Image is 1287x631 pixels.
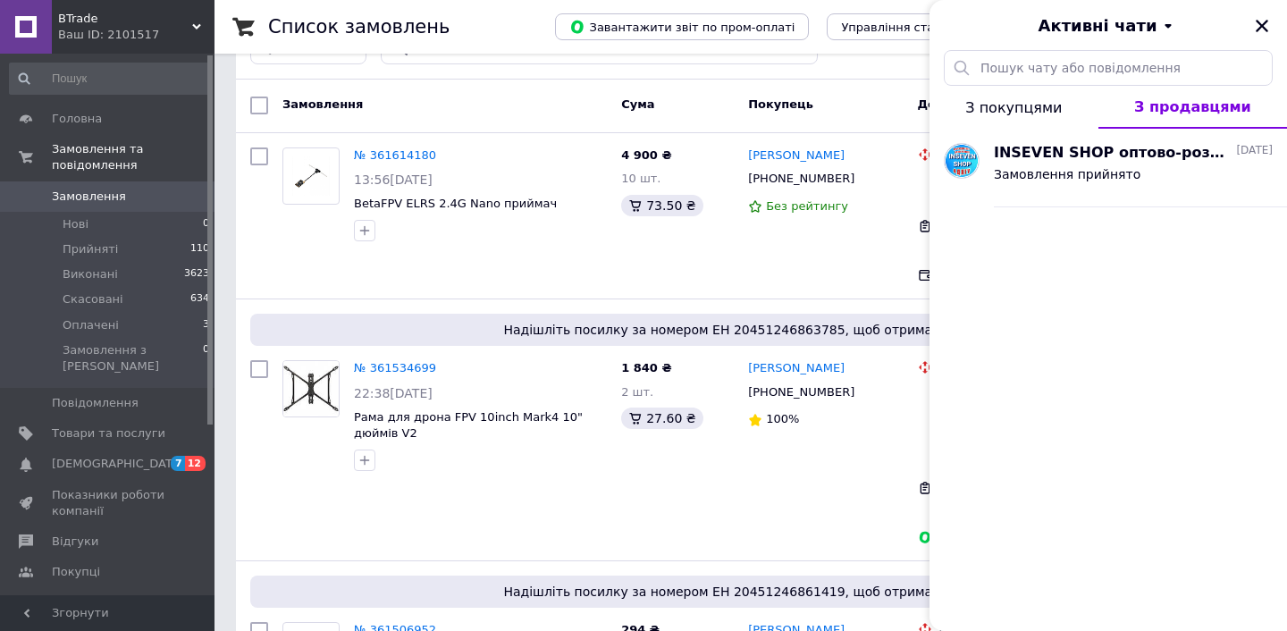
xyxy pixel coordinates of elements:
[52,456,184,472] span: [DEMOGRAPHIC_DATA]
[171,456,185,471] span: 7
[929,129,1287,207] button: INSEVEN SHOP оптово-роздрібний магазин одягу та взуття, домашнього текстилю[DATE]Замовлення прийнято
[766,199,848,213] span: Без рейтингу
[354,197,557,210] a: BetaFPV ELRS 2.4G Nano приймач
[283,156,339,196] img: Фото товару
[52,189,126,205] span: Замовлення
[748,360,845,377] a: [PERSON_NAME]
[945,144,979,178] img: 2900739856_w0_h128_2900739856.jpg
[354,386,433,400] span: 22:38[DATE]
[354,410,583,441] a: Рама для дрона FPV 10inch Mark4 10" дюймів V2
[748,97,813,111] span: Покупець
[621,385,653,399] span: 2 шт.
[190,291,209,307] span: 634
[282,97,363,111] span: Замовлення
[190,241,209,257] span: 110
[965,99,1062,116] span: З покупцями
[1134,98,1251,115] span: З продавцями
[203,342,209,374] span: 0
[748,147,845,164] a: [PERSON_NAME]
[621,148,671,162] span: 4 900 ₴
[827,13,992,40] button: Управління статусами
[1098,86,1287,129] button: З продавцями
[354,172,433,187] span: 13:56[DATE]
[980,14,1237,38] button: Активні чати
[63,291,123,307] span: Скасовані
[569,19,795,35] span: Завантажити звіт по пром-оплаті
[1251,15,1273,37] button: Закрити
[52,425,165,442] span: Товари та послуги
[52,534,98,550] span: Відгуки
[621,361,671,374] span: 1 840 ₴
[185,456,206,471] span: 12
[52,395,139,411] span: Повідомлення
[994,167,1140,181] span: Замовлення прийнято
[1236,143,1273,158] span: [DATE]
[918,97,1050,111] span: Доставка та оплата
[621,408,702,429] div: 27.60 ₴
[621,97,654,111] span: Cума
[766,412,799,425] span: 100%
[1038,14,1157,38] span: Активні чати
[929,86,1098,129] button: З покупцями
[58,27,214,43] div: Ваш ID: 2101517
[63,317,119,333] span: Оплачені
[748,172,854,185] span: [PHONE_NUMBER]
[203,317,209,333] span: 3
[282,147,340,205] a: Фото товару
[283,361,339,416] img: Фото товару
[944,50,1273,86] input: Пошук чату або повідомлення
[52,564,100,580] span: Покупці
[9,63,211,95] input: Пошук
[354,148,436,162] a: № 361614180
[621,195,702,216] div: 73.50 ₴
[621,172,660,185] span: 10 шт.
[63,266,118,282] span: Виконані
[63,241,118,257] span: Прийняті
[555,13,809,40] button: Завантажити звіт по пром-оплаті
[63,342,203,374] span: Замовлення з [PERSON_NAME]
[63,216,88,232] span: Нові
[257,321,1244,339] span: Надішліть посилку за номером ЕН 20451246863785, щоб отримати оплату
[354,361,436,374] a: № 361534699
[257,583,1244,601] span: Надішліть посилку за номером ЕН 20451246861419, щоб отримати оплату
[282,360,340,417] a: Фото товару
[268,16,450,38] h1: Список замовлень
[52,141,214,173] span: Замовлення та повідомлення
[52,487,165,519] span: Показники роботи компанії
[994,143,1232,164] span: INSEVEN SHOP оптово-роздрібний магазин одягу та взуття, домашнього текстилю
[748,385,854,399] span: [PHONE_NUMBER]
[203,216,209,232] span: 0
[52,111,102,127] span: Головна
[58,11,192,27] span: BTrade
[841,21,978,34] span: Управління статусами
[184,266,209,282] span: 3623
